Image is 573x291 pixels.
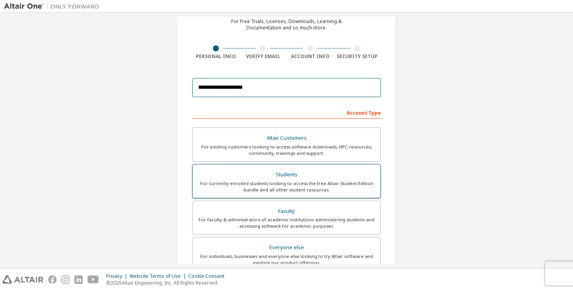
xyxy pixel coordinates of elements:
[48,275,57,284] img: facebook.svg
[192,53,240,60] div: Personal Info
[106,279,229,286] p: © 2025 Altair Engineering, Inc. All Rights Reserved.
[4,2,103,10] img: Altair One
[61,275,70,284] img: instagram.svg
[130,273,188,279] div: Website Terms of Use
[197,144,376,156] div: For existing customers looking to access software downloads, HPC resources, community, trainings ...
[106,273,130,279] div: Privacy
[197,169,376,180] div: Students
[197,206,376,217] div: Faculty
[334,53,381,60] div: Security Setup
[240,53,287,60] div: Verify Email
[197,133,376,144] div: Altair Customers
[286,53,334,60] div: Account Info
[197,180,376,193] div: For currently enrolled students looking to access the free Altair Student Edition bundle and all ...
[88,275,99,284] img: youtube.svg
[231,18,342,31] div: For Free Trials, Licenses, Downloads, Learning & Documentation and so much more.
[197,217,376,229] div: For faculty & administrators of academic institutions administering students and accessing softwa...
[2,275,43,284] img: altair_logo.svg
[192,106,381,119] div: Account Type
[188,273,229,279] div: Cookie Consent
[74,275,83,284] img: linkedin.svg
[197,253,376,266] div: For individuals, businesses and everyone else looking to try Altair software and explore our prod...
[197,242,376,253] div: Everyone else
